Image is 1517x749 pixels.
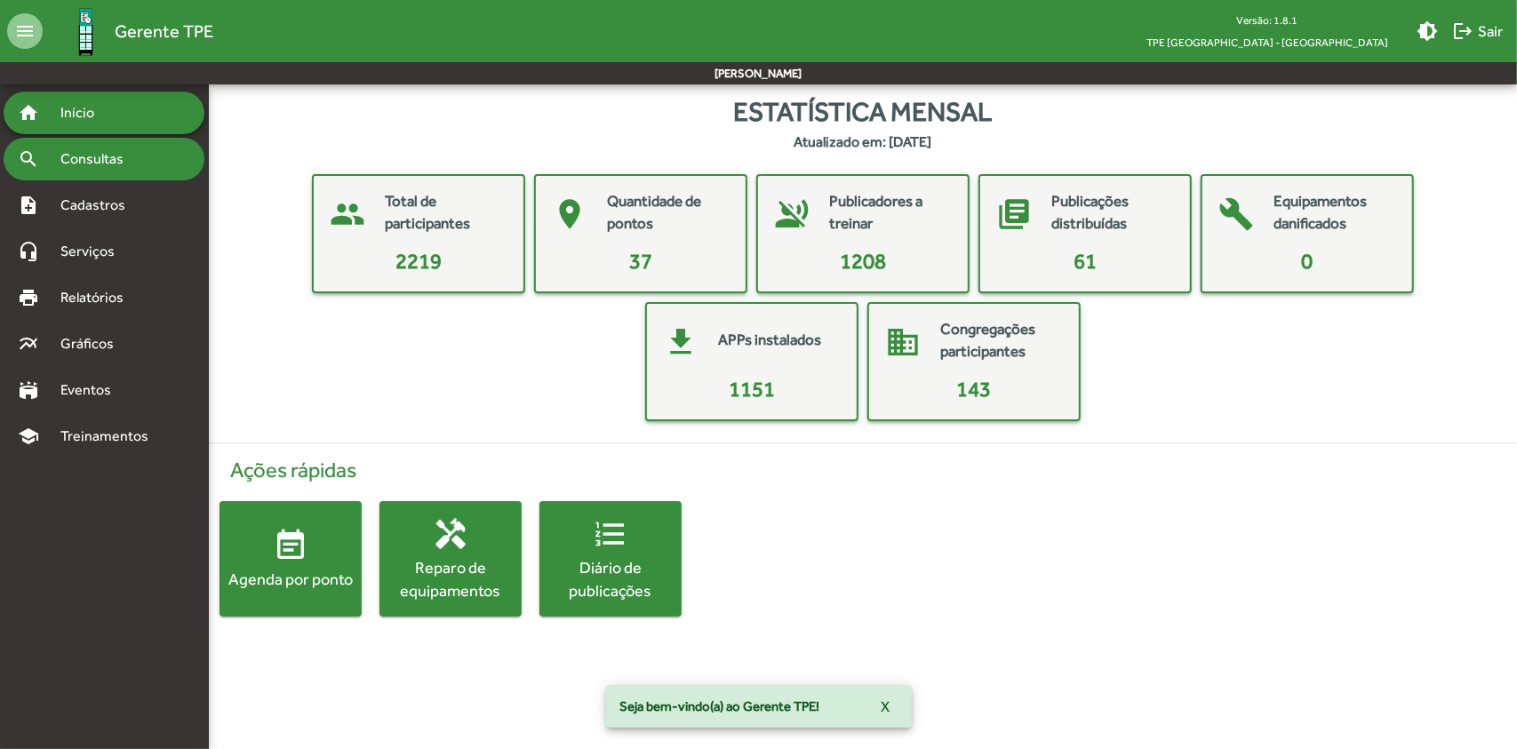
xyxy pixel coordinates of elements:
mat-icon: brightness_medium [1417,20,1438,42]
mat-icon: logout [1452,20,1473,42]
div: Reparo de equipamentos [379,556,522,601]
span: Gerente TPE [115,17,213,45]
span: 61 [1074,249,1097,273]
img: Logo [57,3,115,60]
mat-icon: place [543,187,596,241]
mat-icon: multiline_chart [18,333,39,355]
span: Consultas [50,148,147,170]
mat-icon: domain [876,315,930,369]
mat-icon: event_note [273,528,308,563]
mat-icon: home [18,102,39,124]
mat-card-title: Congregações participantes [940,318,1061,363]
span: Relatórios [50,287,147,308]
span: Eventos [50,379,135,401]
mat-icon: build [1210,187,1263,241]
mat-icon: print [18,287,39,308]
button: Sair [1445,15,1510,47]
div: Agenda por ponto [220,568,362,590]
mat-icon: school [18,426,39,447]
h4: Ações rápidas [220,458,1506,483]
div: Diário de publicações [539,556,682,601]
mat-icon: voice_over_off [765,187,818,241]
strong: Atualizado em: [DATE] [794,131,932,153]
span: 37 [629,249,652,273]
span: Sair [1452,15,1503,47]
mat-card-title: Total de participantes [385,190,506,235]
mat-icon: note_add [18,195,39,216]
mat-card-title: Publicações distribuídas [1051,190,1172,235]
mat-card-title: Quantidade de pontos [607,190,728,235]
span: 0 [1302,249,1313,273]
span: 1208 [840,249,886,273]
span: Treinamentos [50,426,170,447]
mat-icon: menu [7,13,43,49]
span: Seja bem-vindo(a) ao Gerente TPE! [620,697,820,715]
mat-icon: headset_mic [18,241,39,262]
span: Cadastros [50,195,148,216]
mat-icon: get_app [654,315,707,369]
mat-icon: search [18,148,39,170]
mat-card-title: Publicadores a treinar [829,190,950,235]
mat-card-title: Equipamentos danificados [1273,190,1394,235]
span: Gráficos [50,333,138,355]
mat-icon: library_books [987,187,1041,241]
span: X [882,690,890,722]
span: 2219 [395,249,442,273]
button: Diário de publicações [539,501,682,617]
div: Versão: 1.8.1 [1132,9,1402,31]
mat-icon: handyman [433,516,468,552]
span: 143 [957,377,992,401]
span: TPE [GEOGRAPHIC_DATA] - [GEOGRAPHIC_DATA] [1132,31,1402,53]
mat-icon: stadium [18,379,39,401]
span: Estatística mensal [734,92,993,131]
mat-icon: people [321,187,374,241]
button: Agenda por ponto [220,501,362,617]
button: X [867,690,905,722]
span: 1151 [729,377,775,401]
span: Início [50,102,120,124]
button: Reparo de equipamentos [379,501,522,617]
mat-card-title: APPs instalados [718,329,821,352]
span: Serviços [50,241,139,262]
mat-icon: format_list_numbered [593,516,628,552]
a: Gerente TPE [43,3,213,60]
